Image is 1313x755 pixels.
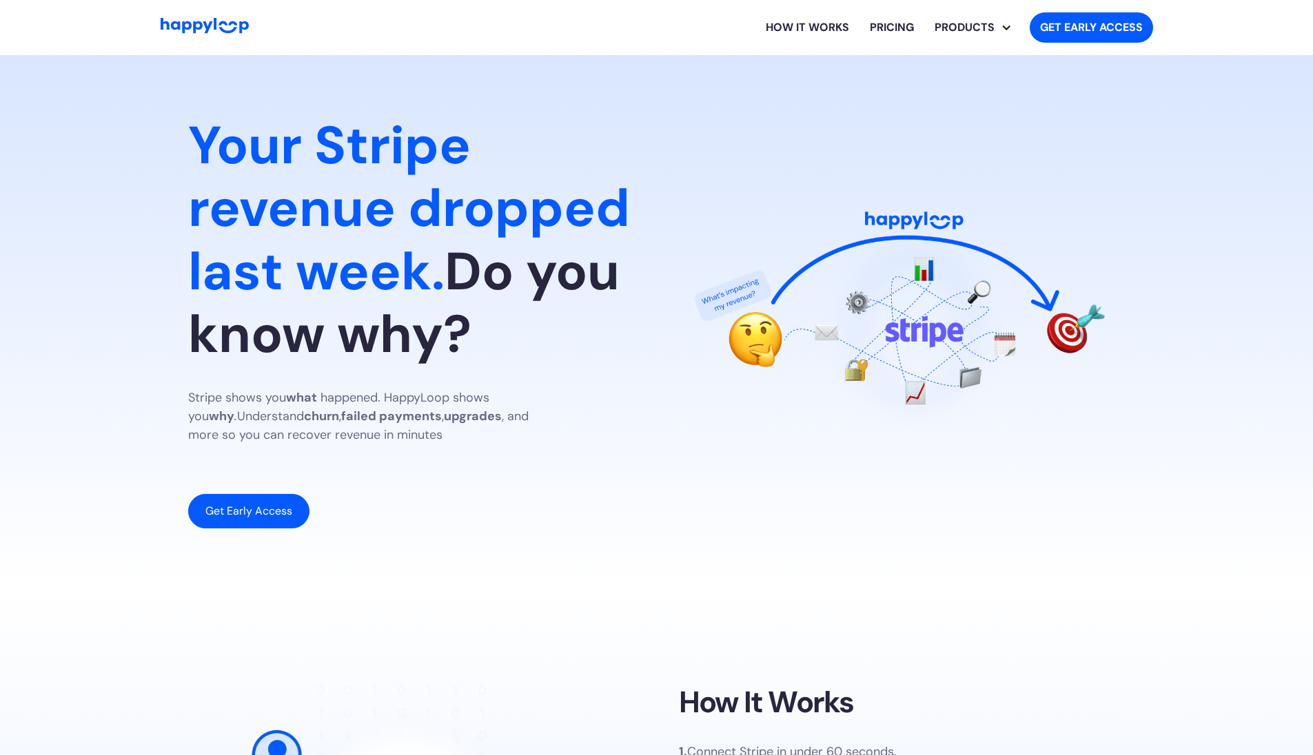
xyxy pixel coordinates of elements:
[286,389,317,406] strong: what
[188,494,309,528] a: Get Early Access
[859,6,924,50] a: View HappyLoop pricing plans
[444,408,502,424] strong: upgrades
[188,389,560,444] p: Stripe shows you happened. HappyLoop shows you Understand , , , and more so you can recover reven...
[234,408,237,424] em: .
[755,6,859,50] a: Learn how HappyLoop works
[188,114,635,366] h1: Do you know why?
[924,19,1005,36] div: PRODUCTS
[1030,12,1153,43] a: Get started with HappyLoop
[341,408,442,424] strong: failed payments
[304,408,339,424] strong: churn
[161,18,249,34] img: HappyLoop Logo
[209,408,234,424] strong: why
[188,111,630,306] span: Your Stripe revenue dropped last week.
[924,6,1019,50] div: Explore HappyLoop use cases
[161,18,249,37] a: Go to Home Page
[679,685,854,721] h2: How It Works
